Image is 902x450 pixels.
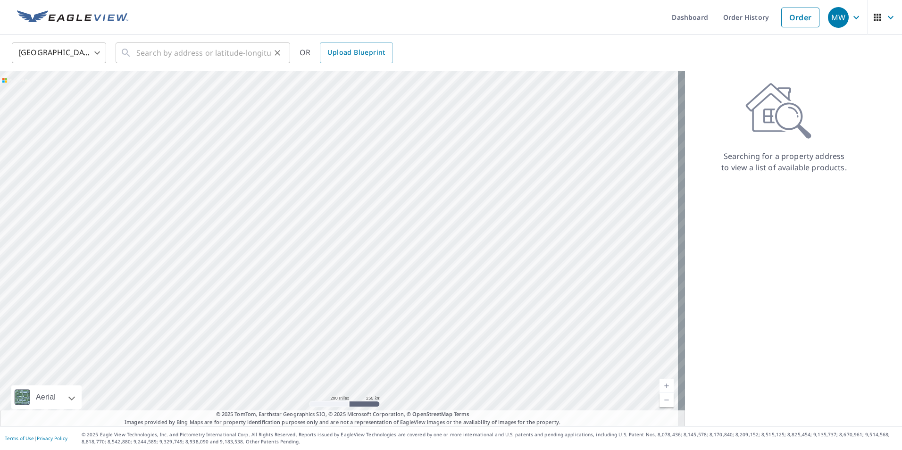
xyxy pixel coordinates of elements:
input: Search by address or latitude-longitude [136,40,271,66]
p: © 2025 Eagle View Technologies, Inc. and Pictometry International Corp. All Rights Reserved. Repo... [82,431,897,445]
button: Clear [271,46,284,59]
a: Terms of Use [5,435,34,442]
span: Upload Blueprint [327,47,385,58]
div: MW [828,7,849,28]
div: OR [300,42,393,63]
div: [GEOGRAPHIC_DATA] [12,40,106,66]
div: Aerial [11,385,82,409]
p: | [5,435,67,441]
div: Aerial [33,385,58,409]
a: OpenStreetMap [412,410,452,417]
a: Order [781,8,819,27]
p: Searching for a property address to view a list of available products. [721,150,847,173]
img: EV Logo [17,10,128,25]
a: Upload Blueprint [320,42,393,63]
a: Terms [454,410,469,417]
a: Privacy Policy [37,435,67,442]
a: Current Level 5, Zoom Out [660,393,674,407]
a: Current Level 5, Zoom In [660,379,674,393]
span: © 2025 TomTom, Earthstar Geographics SIO, © 2025 Microsoft Corporation, © [216,410,469,418]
